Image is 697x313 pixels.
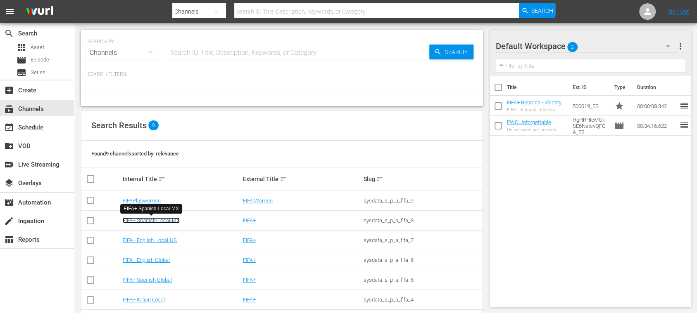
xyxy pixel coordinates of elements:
a: FIFA+ English-Local-US [123,237,177,243]
span: Ingestion [4,216,14,226]
img: ans4CAIJ8jUAAAAAAAAAAAAAAAAAAAAAAAAgQb4GAAAAAAAAAAAAAAAAAAAAAAAAJMjXAAAAAAAAAAAAAAAAAAAAAAAAgAT5G... [20,2,59,21]
a: FIFA+ [243,217,256,224]
button: more_vert [675,36,685,56]
span: Search [4,28,14,38]
a: FIFA+ [243,277,256,283]
span: Live Streaming [4,160,14,169]
a: FIFA+ Rebrand - Identity Video (ES) [507,99,565,112]
span: Episode [31,56,49,64]
span: Series [31,68,45,77]
a: FIFA+ [243,257,256,263]
a: FIFA+ Spanish-Local-MX [123,217,180,224]
button: Search [429,45,473,59]
span: VOD [4,141,14,151]
a: FIFA+ Italian Local [123,297,165,303]
span: Search Results [91,120,147,130]
span: 9 [148,120,159,130]
a: FIFA Women [243,198,273,204]
span: Automation [4,198,14,207]
span: reorder [679,101,689,111]
th: Ext. ID [568,76,609,99]
span: Search [531,3,553,18]
span: sort [280,175,287,183]
div: Slug [363,174,481,184]
span: Promo [614,101,624,111]
span: Episode [614,121,624,131]
td: 500019_ES [569,96,611,116]
a: FIFA+ Spanish Global [123,277,172,283]
div: FIFA+ Spanish-Local-MX [124,205,179,212]
div: External Title [243,174,361,184]
span: Channels [4,104,14,114]
td: HgHRHIoMGkSE6NstcvQFQA_ES [569,116,611,136]
span: Asset [17,42,26,52]
a: FIFAPluswomen [123,198,161,204]
th: Title [507,76,568,99]
div: Internal Title [123,174,240,184]
span: sort [158,175,166,183]
td: 00:34:16.622 [633,116,679,136]
p: Search Filters: [88,71,476,78]
a: FIFA+ [243,237,256,243]
span: Found 9 channels sorted by: relevance [91,151,179,157]
div: Definiciones por penales inolvidables 5 [507,127,566,132]
td: 00:00:08.342 [633,96,679,116]
div: sysdata_s_p_a_fifa_5 [363,277,481,283]
span: sort [376,175,383,183]
th: Duration [632,76,681,99]
span: Search [442,45,473,59]
div: Channels [88,41,160,64]
span: Reports [4,235,14,245]
a: FIFA+ English Global [123,257,170,263]
span: menu [5,7,15,16]
div: sysdata_s_p_a_fifa_7 [363,237,481,243]
a: Sign Out [668,8,689,15]
div: sysdata_s_p_a_fifa_4 [363,297,481,303]
span: Series [17,68,26,78]
span: Schedule [4,122,14,132]
a: FIFA+ [243,297,256,303]
span: more_vert [675,41,685,51]
span: Episode [17,55,26,65]
button: Search [519,3,555,18]
div: sysdata_s_p_a_fifa_8 [363,217,481,224]
span: 2 [567,38,578,56]
span: Asset [31,43,44,52]
span: Create [4,85,14,95]
div: sysdata_s_p_a_fifa_6 [363,257,481,263]
a: FWC Unforgettable Penalty Shootouts 5 (ES) + Rebrand Ident [507,119,564,138]
span: reorder [679,120,689,130]
th: Type [609,76,632,99]
div: Default Workspace [496,35,678,58]
div: FIFA+ Rebrand - Identity Video (ES) [507,107,566,113]
span: Overlays [4,178,14,188]
div: sysdata_s_p_a_fifa_9 [363,198,481,204]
